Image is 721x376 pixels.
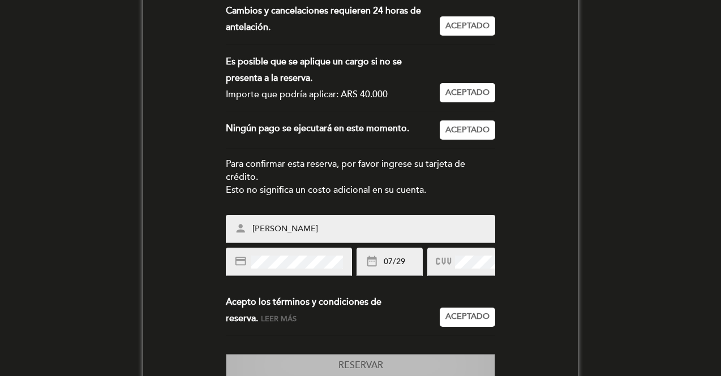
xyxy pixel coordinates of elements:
button: Aceptado [440,120,495,140]
div: Ningún pago se ejecutará en este momento. [226,120,440,140]
button: Aceptado [440,16,495,36]
i: credit_card [234,255,247,267]
span: Aceptado [445,87,490,99]
input: Nombre impreso en la tarjeta [251,223,497,236]
span: Aceptado [445,311,490,323]
i: date_range [366,255,378,267]
span: Leer más [261,314,297,323]
span: Aceptado [445,124,490,136]
div: Para confirmar esta reserva, por favor ingrese su tarjeta de crédito. Esto no significa un costo ... [226,158,495,197]
span: Aceptado [445,20,490,32]
div: Es posible que se aplique un cargo si no se presenta a la reserva. [226,54,431,87]
span: Reservar [338,360,383,371]
button: Aceptado [440,83,495,102]
div: Importe que podría aplicar: ARS 40.000 [226,87,431,103]
div: Acepto los términos y condiciones de reserva. [226,294,440,327]
div: Cambios y cancelaciones requieren 24 horas de antelación. [226,3,440,36]
button: Aceptado [440,308,495,327]
i: person [234,222,247,235]
input: MM/YY [383,256,422,269]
